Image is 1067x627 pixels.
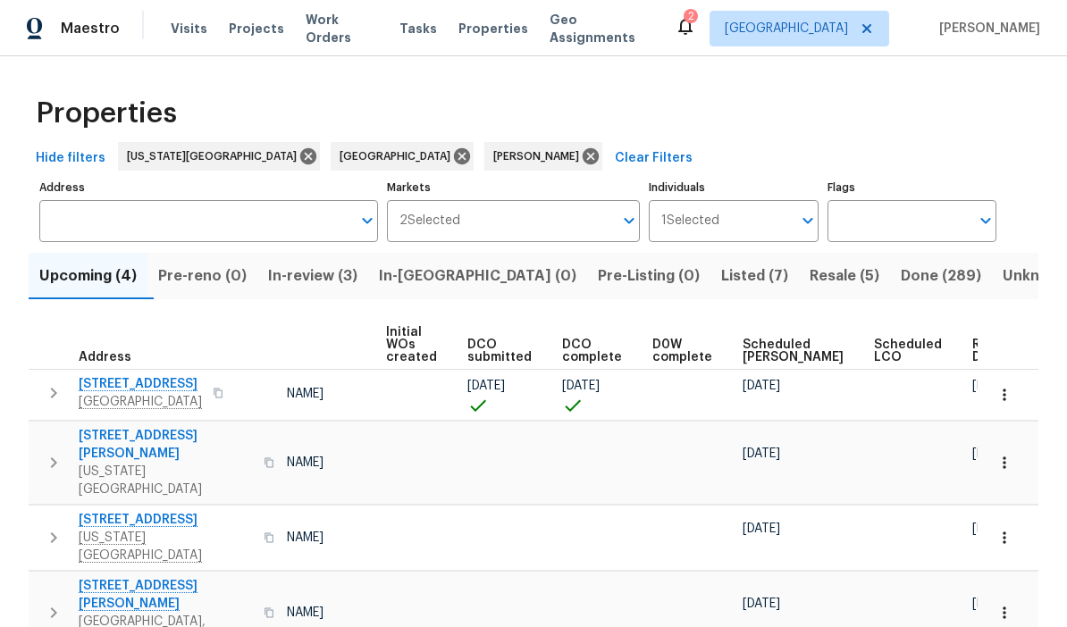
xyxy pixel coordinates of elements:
[36,147,105,170] span: Hide filters
[39,182,378,193] label: Address
[972,522,1010,535] span: [DATE]
[743,522,780,535] span: [DATE]
[661,213,719,229] span: 1 Selected
[721,263,788,288] span: Listed (7)
[901,263,981,288] span: Done (289)
[29,142,113,175] button: Hide filters
[972,380,1010,392] span: [DATE]
[458,20,528,38] span: Properties
[306,11,378,46] span: Work Orders
[399,22,437,35] span: Tasks
[79,427,253,463] span: [STREET_ADDRESS][PERSON_NAME]
[467,339,532,364] span: DCO submitted
[158,263,247,288] span: Pre-reno (0)
[467,380,505,392] span: [DATE]
[874,339,942,364] span: Scheduled LCO
[171,20,207,38] span: Visits
[331,142,474,171] div: [GEOGRAPHIC_DATA]
[399,213,460,229] span: 2 Selected
[810,263,879,288] span: Resale (5)
[39,263,137,288] span: Upcoming (4)
[268,263,357,288] span: In-review (3)
[127,147,304,165] span: [US_STATE][GEOGRAPHIC_DATA]
[36,104,177,122] span: Properties
[972,598,1010,610] span: [DATE]
[229,20,284,38] span: Projects
[79,351,131,364] span: Address
[484,142,602,171] div: [PERSON_NAME]
[79,463,253,498] span: [US_STATE][GEOGRAPHIC_DATA]
[615,147,693,170] span: Clear Filters
[652,339,712,364] span: D0W complete
[743,339,844,364] span: Scheduled [PERSON_NAME]
[972,339,1012,364] span: Ready Date
[617,208,642,233] button: Open
[795,208,820,233] button: Open
[118,142,320,171] div: [US_STATE][GEOGRAPHIC_DATA]
[355,208,380,233] button: Open
[379,263,576,288] span: In-[GEOGRAPHIC_DATA] (0)
[688,7,694,25] div: 2
[972,447,1010,460] span: [DATE]
[493,147,586,165] span: [PERSON_NAME]
[828,182,996,193] label: Flags
[386,326,437,364] span: Initial WOs created
[743,447,780,460] span: [DATE]
[743,598,780,610] span: [DATE]
[725,20,848,38] span: [GEOGRAPHIC_DATA]
[649,182,818,193] label: Individuals
[743,380,780,392] span: [DATE]
[562,380,600,392] span: [DATE]
[562,339,622,364] span: DCO complete
[387,182,641,193] label: Markets
[973,208,998,233] button: Open
[340,147,458,165] span: [GEOGRAPHIC_DATA]
[61,20,120,38] span: Maestro
[598,263,700,288] span: Pre-Listing (0)
[550,11,653,46] span: Geo Assignments
[932,20,1040,38] span: [PERSON_NAME]
[608,142,700,175] button: Clear Filters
